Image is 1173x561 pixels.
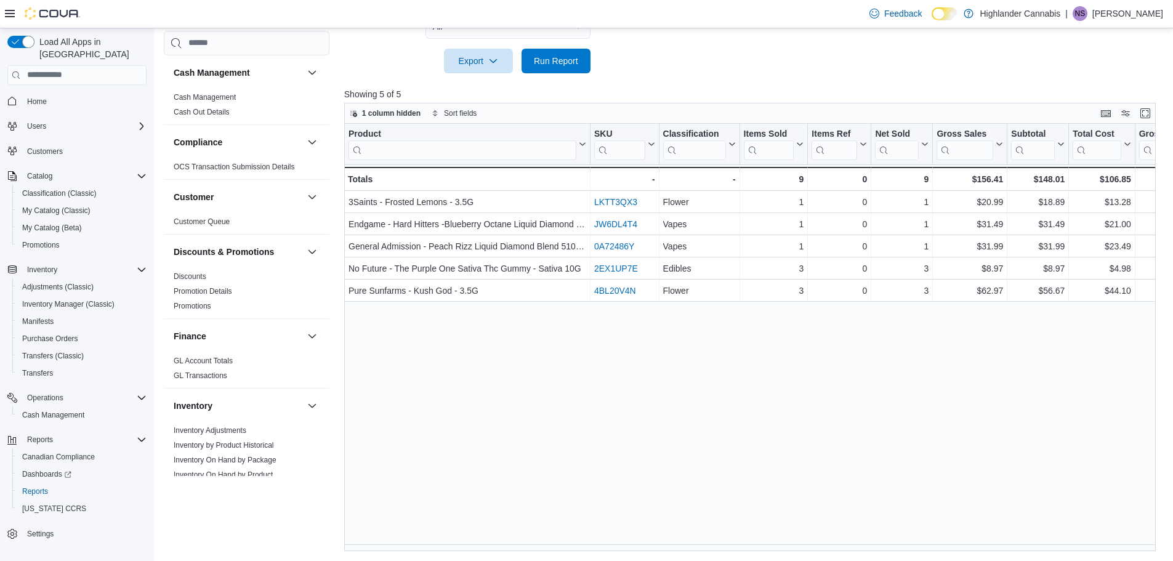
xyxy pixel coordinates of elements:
[305,329,320,344] button: Finance
[1011,172,1065,187] div: $148.01
[17,467,76,482] a: Dashboards
[17,349,147,363] span: Transfers (Classic)
[17,203,95,218] a: My Catalog (Classic)
[17,238,147,252] span: Promotions
[12,185,151,202] button: Classification (Classic)
[174,162,295,172] span: OCS Transaction Submission Details
[594,197,637,207] a: LKTT3QX3
[12,500,151,517] button: [US_STATE] CCRS
[22,206,91,216] span: My Catalog (Classic)
[17,220,87,235] a: My Catalog (Beta)
[349,283,586,298] div: Pure Sunfarms - Kush God - 3.5G
[27,435,53,445] span: Reports
[17,331,147,346] span: Purchase Orders
[812,261,867,276] div: 0
[522,49,591,73] button: Run Report
[743,239,804,254] div: 1
[875,172,929,187] div: 9
[22,410,84,420] span: Cash Management
[349,195,586,209] div: 3Saints - Frosted Lemons - 3.5G
[22,143,147,159] span: Customers
[164,214,329,234] div: Customer
[17,484,53,499] a: Reports
[444,49,513,73] button: Export
[174,400,212,412] h3: Inventory
[22,527,58,541] a: Settings
[743,217,804,232] div: 1
[25,7,80,20] img: Cova
[875,128,919,140] div: Net Sold
[22,169,57,184] button: Catalog
[451,49,506,73] span: Export
[1011,128,1055,140] div: Subtotal
[594,286,636,296] a: 4BL20V4N
[1011,239,1065,254] div: $31.99
[305,190,320,204] button: Customer
[1118,106,1133,121] button: Display options
[22,188,97,198] span: Classification (Classic)
[12,330,151,347] button: Purchase Orders
[1073,128,1121,159] div: Total Cost
[1092,6,1163,21] p: [PERSON_NAME]
[937,128,993,140] div: Gross Sales
[27,147,63,156] span: Customers
[305,398,320,413] button: Inventory
[743,261,804,276] div: 3
[22,299,115,309] span: Inventory Manager (Classic)
[174,301,211,311] span: Promotions
[27,393,63,403] span: Operations
[174,136,302,148] button: Compliance
[743,128,804,159] button: Items Sold
[980,6,1060,21] p: Highlander Cannabis
[594,128,645,159] div: SKU URL
[174,356,233,366] span: GL Account Totals
[2,167,151,185] button: Catalog
[164,159,329,179] div: Compliance
[22,317,54,326] span: Manifests
[743,172,804,187] div: 9
[865,1,927,26] a: Feedback
[1075,6,1086,21] span: NS
[812,128,867,159] button: Items Ref
[17,203,147,218] span: My Catalog (Classic)
[22,368,53,378] span: Transfers
[22,262,62,277] button: Inventory
[12,483,151,500] button: Reports
[663,128,725,159] div: Classification
[1065,6,1068,21] p: |
[345,106,425,121] button: 1 column hidden
[174,330,206,342] h3: Finance
[937,261,1003,276] div: $8.97
[875,195,929,209] div: 1
[875,128,929,159] button: Net Sold
[17,186,147,201] span: Classification (Classic)
[174,302,211,310] a: Promotions
[1073,283,1131,298] div: $44.10
[2,431,151,448] button: Reports
[174,107,230,117] span: Cash Out Details
[12,406,151,424] button: Cash Management
[12,466,151,483] a: Dashboards
[17,450,100,464] a: Canadian Compliance
[812,239,867,254] div: 0
[12,448,151,466] button: Canadian Compliance
[22,119,147,134] span: Users
[812,217,867,232] div: 0
[17,501,91,516] a: [US_STATE] CCRS
[174,217,230,227] span: Customer Queue
[12,365,151,382] button: Transfers
[663,261,735,276] div: Edibles
[174,163,295,171] a: OCS Transaction Submission Details
[17,366,58,381] a: Transfers
[875,283,929,298] div: 3
[174,191,302,203] button: Customer
[937,283,1003,298] div: $62.97
[174,246,274,258] h3: Discounts & Promotions
[362,108,421,118] span: 1 column hidden
[1138,106,1153,121] button: Enter fullscreen
[22,486,48,496] span: Reports
[17,280,147,294] span: Adjustments (Classic)
[17,220,147,235] span: My Catalog (Beta)
[174,92,236,102] span: Cash Management
[22,351,84,361] span: Transfers (Classic)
